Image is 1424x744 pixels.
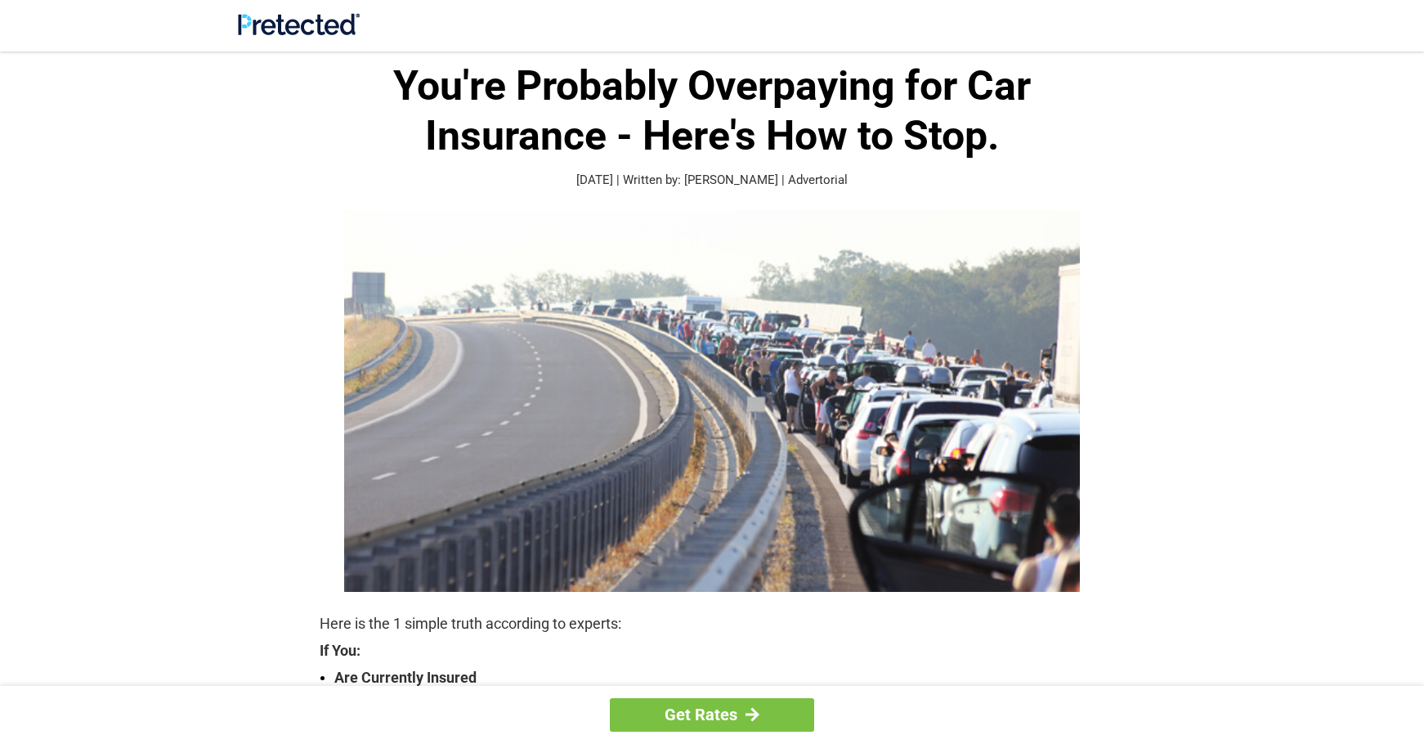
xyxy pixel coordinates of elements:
[320,643,1104,658] strong: If You:
[238,23,360,38] a: Site Logo
[320,61,1104,161] h1: You're Probably Overpaying for Car Insurance - Here's How to Stop.
[320,612,1104,635] p: Here is the 1 simple truth according to experts:
[610,698,814,732] a: Get Rates
[334,666,1104,689] strong: Are Currently Insured
[238,13,360,35] img: Site Logo
[320,171,1104,190] p: [DATE] | Written by: [PERSON_NAME] | Advertorial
